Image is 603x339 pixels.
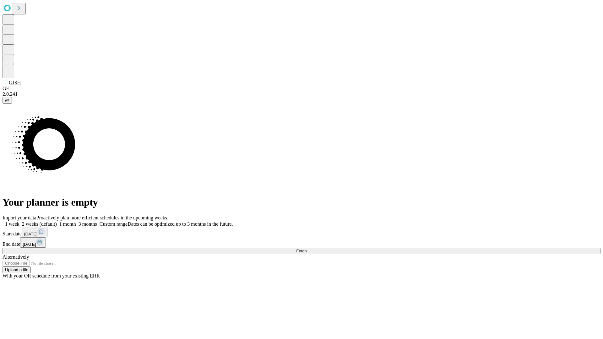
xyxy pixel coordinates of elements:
span: Alternatively [3,254,29,260]
span: GJSH [9,80,21,85]
span: 2 weeks (default) [22,221,57,227]
div: Start date [3,227,600,237]
span: 3 months [79,221,97,227]
div: GEI [3,86,600,91]
span: Dates can be optimized up to 3 months in the future. [128,221,233,227]
span: 1 month [59,221,76,227]
span: [DATE] [23,242,36,247]
button: Fetch [3,248,600,254]
button: Upload a file [3,266,31,273]
button: [DATE] [22,227,47,237]
button: @ [3,97,12,104]
h1: Your planner is empty [3,196,600,208]
span: @ [5,98,9,103]
span: Proactively plan more efficient schedules in the upcoming weeks. [36,215,168,220]
span: Fetch [296,249,307,253]
span: Import your data [3,215,36,220]
span: [DATE] [24,232,37,236]
button: [DATE] [20,237,46,248]
span: 1 week [5,221,19,227]
span: Custom range [100,221,128,227]
div: 2.0.241 [3,91,600,97]
span: With your OR schedule from your existing EHR [3,273,100,278]
div: End date [3,237,600,248]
